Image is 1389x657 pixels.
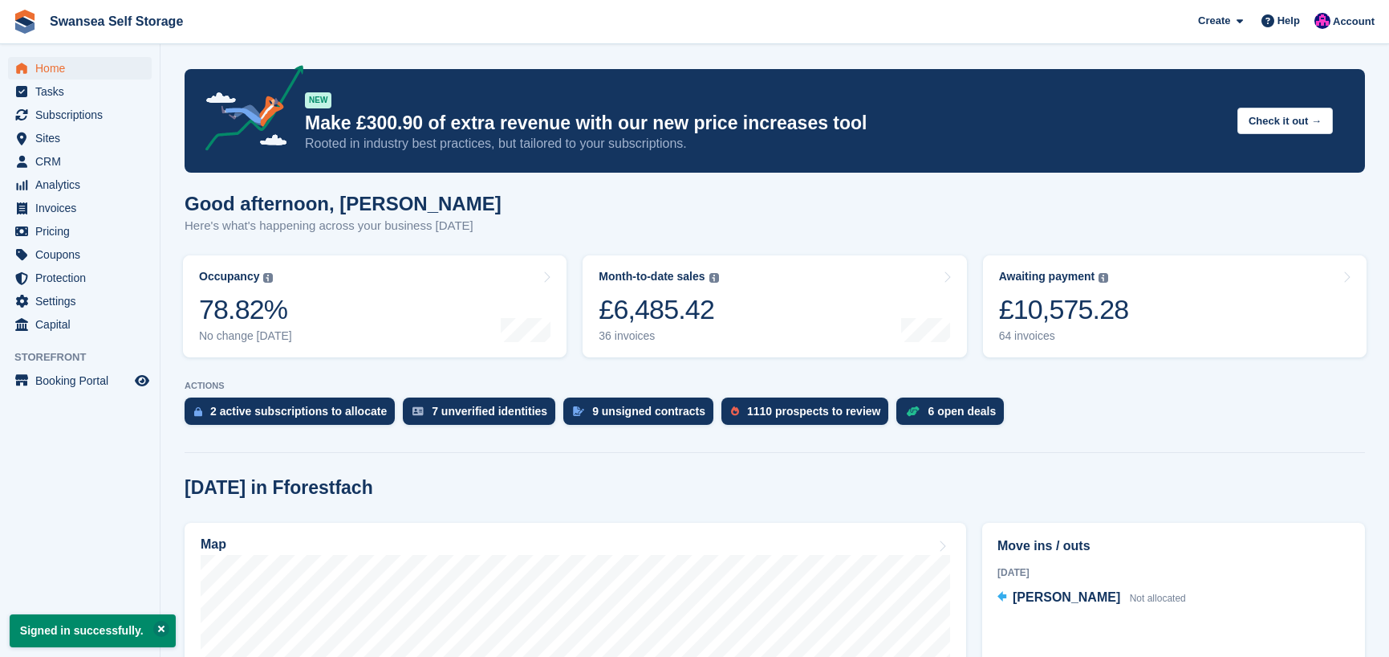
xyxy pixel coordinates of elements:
[8,197,152,219] a: menu
[8,173,152,196] a: menu
[928,405,996,418] div: 6 open deals
[8,150,152,173] a: menu
[1333,14,1375,30] span: Account
[194,406,202,417] img: active_subscription_to_allocate_icon-d502201f5373d7db506a760aba3b589e785aa758c864c3986d89f69b8ff3...
[8,104,152,126] a: menu
[8,243,152,266] a: menu
[263,273,273,283] img: icon-info-grey-7440780725fd019a000dd9b08b2336e03edf1995a4989e88bcd33f0948082b44.svg
[997,565,1350,580] div: [DATE]
[1237,108,1333,134] button: Check it out →
[132,371,152,390] a: Preview store
[199,293,292,326] div: 78.82%
[305,135,1225,153] p: Rooted in industry best practices, but tailored to your subscriptions.
[999,329,1129,343] div: 64 invoices
[999,270,1095,284] div: Awaiting payment
[599,329,718,343] div: 36 invoices
[10,614,176,647] p: Signed in successfully.
[210,405,387,418] div: 2 active subscriptions to allocate
[599,270,705,284] div: Month-to-date sales
[709,273,719,283] img: icon-info-grey-7440780725fd019a000dd9b08b2336e03edf1995a4989e88bcd33f0948082b44.svg
[8,290,152,312] a: menu
[185,193,502,214] h1: Good afternoon, [PERSON_NAME]
[999,293,1129,326] div: £10,575.28
[14,349,160,365] span: Storefront
[563,398,721,433] a: 9 unsigned contracts
[35,104,132,126] span: Subscriptions
[8,127,152,149] a: menu
[8,80,152,103] a: menu
[1013,590,1120,604] span: [PERSON_NAME]
[583,255,966,357] a: Month-to-date sales £6,485.42 36 invoices
[35,150,132,173] span: CRM
[1130,593,1186,604] span: Not allocated
[8,369,152,392] a: menu
[43,8,189,35] a: Swansea Self Storage
[412,406,424,416] img: verify_identity-adf6edd0f0f0b5bbfe63781bf79b02c33cf7c696d77639b501bdc392416b5a36.svg
[403,398,563,433] a: 7 unverified identities
[35,80,132,103] span: Tasks
[199,329,292,343] div: No change [DATE]
[592,405,705,418] div: 9 unsigned contracts
[35,243,132,266] span: Coupons
[8,313,152,336] a: menu
[35,220,132,243] span: Pricing
[573,406,584,416] img: contract_signature_icon-13c848040528278c33f63329250d36e43548de30e8caae1d1a13099fd9432cc5.svg
[8,267,152,289] a: menu
[13,10,37,34] img: stora-icon-8386f47178a22dfd0bd8f6a31ec36ba5ce8667c1dd55bd0f319d3a0aa187defe.svg
[997,537,1350,556] h2: Move ins / outs
[8,57,152,80] a: menu
[35,197,132,219] span: Invoices
[1277,13,1300,29] span: Help
[185,381,1365,391] p: ACTIONS
[1314,13,1330,29] img: Donna Davies
[896,398,1012,433] a: 6 open deals
[35,127,132,149] span: Sites
[201,537,226,552] h2: Map
[35,369,132,392] span: Booking Portal
[35,57,132,80] span: Home
[35,173,132,196] span: Analytics
[305,112,1225,135] p: Make £300.90 of extra revenue with our new price increases tool
[747,405,881,418] div: 1110 prospects to review
[8,220,152,243] a: menu
[183,255,567,357] a: Occupancy 78.82% No change [DATE]
[1099,273,1108,283] img: icon-info-grey-7440780725fd019a000dd9b08b2336e03edf1995a4989e88bcd33f0948082b44.svg
[35,313,132,336] span: Capital
[599,293,718,326] div: £6,485.42
[185,217,502,235] p: Here's what's happening across your business [DATE]
[192,65,304,157] img: price-adjustments-announcement-icon-8257ccfd72463d97f412b2fc003d46551f7dbcb40ab6d574587a9cd5c0d94...
[199,270,259,284] div: Occupancy
[35,267,132,289] span: Protection
[731,406,739,416] img: prospect-51fa495bee0391a8d652442698ab0144808aea92771e9ea1ae160a38d050c398.svg
[305,92,331,108] div: NEW
[432,405,547,418] div: 7 unverified identities
[35,290,132,312] span: Settings
[997,588,1186,609] a: [PERSON_NAME] Not allocated
[185,398,403,433] a: 2 active subscriptions to allocate
[906,406,920,417] img: deal-1b604bf984904fb50ccaf53a9ad4b4a5d6e5aea283cecdc64d6e3604feb123c2.svg
[721,398,897,433] a: 1110 prospects to review
[185,477,373,499] h2: [DATE] in Fforestfach
[1198,13,1230,29] span: Create
[983,255,1367,357] a: Awaiting payment £10,575.28 64 invoices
